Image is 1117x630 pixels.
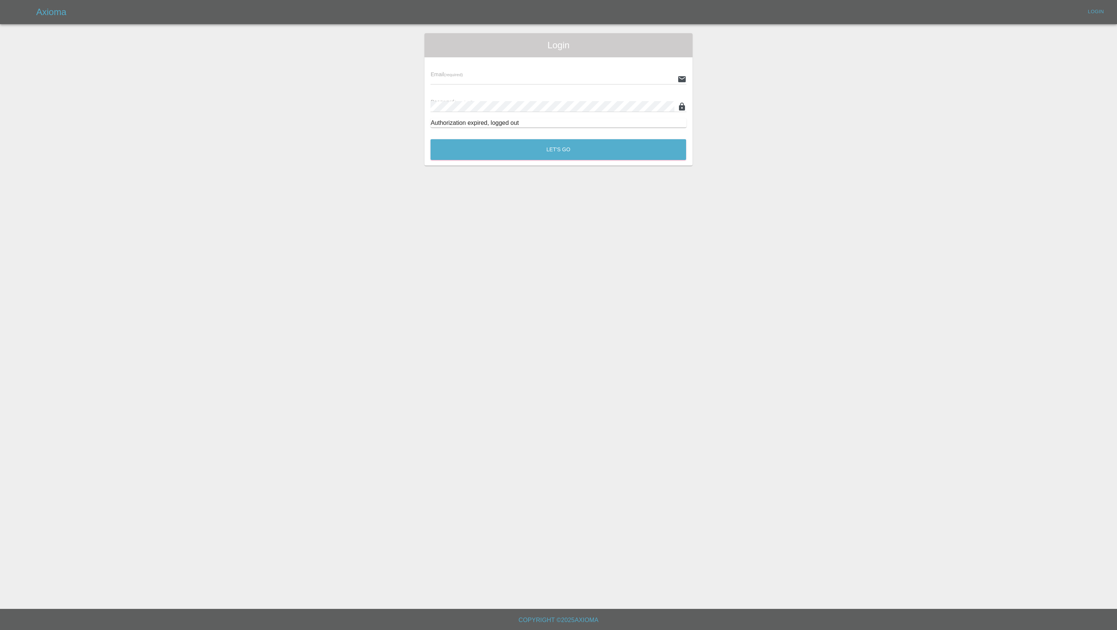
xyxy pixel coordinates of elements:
[1084,6,1108,18] a: Login
[431,118,686,128] div: Authorization expired, logged out
[454,100,473,104] small: (required)
[431,139,686,160] button: Let's Go
[444,72,463,77] small: (required)
[6,615,1111,625] h6: Copyright © 2025 Axioma
[431,99,473,105] span: Password
[431,71,463,77] span: Email
[431,39,686,51] span: Login
[36,6,66,18] h5: Axioma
